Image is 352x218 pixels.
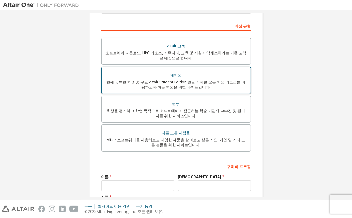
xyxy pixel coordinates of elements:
img: facebook.svg [38,206,45,212]
img: instagram.svg [49,206,55,212]
img: youtube.svg [69,206,79,212]
font: Altair Engineering, Inc. 모든 권리 보유. [97,209,163,214]
font: 웹사이트 이용 약관 [98,203,130,209]
font: 소프트웨어 다운로드, HPC 리소스, 커뮤니티, 교육 및 지원에 액세스하려는 기존 고객을 대상으로 합니다. [106,50,247,61]
font: [DEMOGRAPHIC_DATA] [178,174,222,179]
font: 귀하의 프로필 [227,164,251,169]
img: linkedin.svg [59,206,66,212]
font: 현재 등록한 학생 중 무료 Altair Student Edition 번들과 다른 모든 학생 리소스를 이용하고자 하는 학생을 위한 사이트입니다. [107,79,246,90]
font: 2025 [88,209,97,214]
font: 다른 모든 사람들 [162,130,190,136]
font: Altair 소프트웨어를 사용해보고 다양한 제품을 살펴보고 싶은 개인, 기업 및 기타 모든 분들을 위한 사이트입니다. [107,137,245,148]
font: 학생을 관리하고 학업 목적으로 소프트웨어에 접근하는 학술 기관의 교수진 및 관리자를 위한 서비스입니다. [107,108,245,118]
font: © [84,209,88,214]
font: 계정 유형 [235,23,251,29]
img: 알타이르 원 [3,2,82,8]
img: altair_logo.svg [2,206,34,212]
font: 은둔 [84,203,92,209]
font: Altair 고객 [167,43,185,49]
font: 학부 [172,101,180,107]
font: 이름 [101,174,109,179]
font: 쿠키 동의 [136,203,152,209]
font: 재학생 [170,72,182,78]
font: 직책 [101,194,109,200]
